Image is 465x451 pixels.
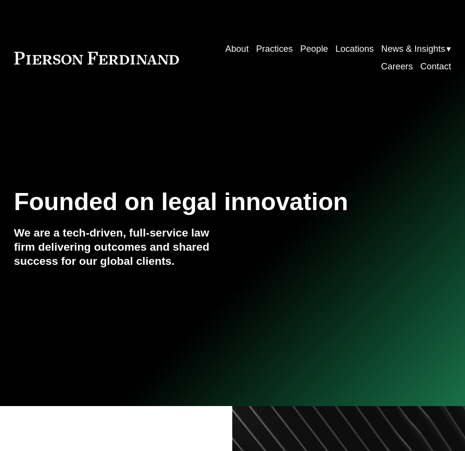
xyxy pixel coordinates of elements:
a: People [300,40,328,58]
a: Locations [335,40,374,58]
h1: Founded on legal innovation [14,188,378,216]
a: Contact [421,58,451,76]
a: Practices [256,40,293,58]
h4: We are a tech-driven, full-service law firm delivering outcomes and shared success for our global... [14,226,233,268]
a: Careers [381,58,413,76]
a: About [225,40,249,58]
span: News & Insights [381,41,445,57]
a: folder dropdown [381,40,451,58]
